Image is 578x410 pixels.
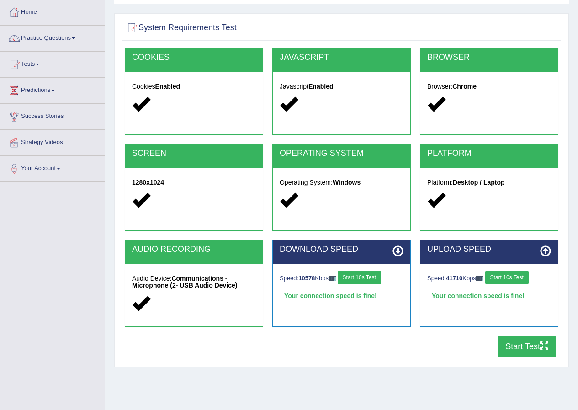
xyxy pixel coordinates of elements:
[125,21,237,35] h2: System Requirements Test
[280,179,403,186] h5: Operating System:
[0,156,105,179] a: Your Account
[0,104,105,127] a: Success Stories
[280,149,403,158] h2: OPERATING SYSTEM
[427,271,551,287] div: Speed: Kbps
[333,179,361,186] strong: Windows
[132,149,256,158] h2: SCREEN
[0,130,105,153] a: Strategy Videos
[446,275,462,282] strong: 41710
[427,245,551,254] h2: UPLOAD SPEED
[427,149,551,158] h2: PLATFORM
[280,289,403,303] div: Your connection speed is fine!
[132,83,256,90] h5: Cookies
[132,53,256,62] h2: COOKIES
[298,275,315,282] strong: 10578
[0,78,105,101] a: Predictions
[476,276,483,281] img: ajax-loader-fb-connection.gif
[132,275,256,289] h5: Audio Device:
[427,289,551,303] div: Your connection speed is fine!
[427,83,551,90] h5: Browser:
[485,271,529,284] button: Start 10s Test
[132,275,238,289] strong: Communications - Microphone (2- USB Audio Device)
[452,83,477,90] strong: Chrome
[427,179,551,186] h5: Platform:
[132,179,164,186] strong: 1280x1024
[0,52,105,75] a: Tests
[0,26,105,48] a: Practice Questions
[280,245,403,254] h2: DOWNLOAD SPEED
[453,179,505,186] strong: Desktop / Laptop
[308,83,333,90] strong: Enabled
[498,336,556,357] button: Start Test
[280,53,403,62] h2: JAVASCRIPT
[280,271,403,287] div: Speed: Kbps
[280,83,403,90] h5: Javascript
[132,245,256,254] h2: AUDIO RECORDING
[338,271,381,284] button: Start 10s Test
[329,276,336,281] img: ajax-loader-fb-connection.gif
[427,53,551,62] h2: BROWSER
[155,83,180,90] strong: Enabled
